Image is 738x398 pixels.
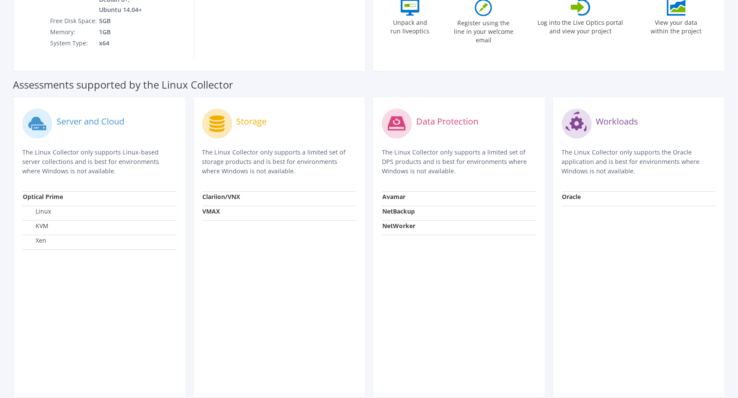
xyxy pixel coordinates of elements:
strong: Avamar [382,193,405,201]
td: x64 [99,38,160,49]
label: Workloads [596,117,639,126]
label: KVM [23,222,48,230]
strong: Oracle [562,193,581,201]
td: Memory: [50,27,99,38]
p: The Linux Collector only supports Linux-based server collections and is best for environments whe... [22,148,177,176]
label: Xen [23,236,46,245]
p: The Linux Collector only supports a limited set of DPS products and is best for environments wher... [382,148,536,176]
label: Register using the line in your welcome email [451,16,516,45]
strong: Clariion/VNX [203,193,240,201]
label: Storage [237,117,267,126]
label: Log into the Live Optics portal and view your project [537,16,624,36]
td: 1GB [99,27,160,38]
strong: NetBackup [382,207,415,215]
p: The Linux Collector only supports a limited set of storage products and is best for environments ... [202,148,357,176]
label: Assessments supported by the Linux Collector [13,80,233,89]
td: System Type: [50,38,99,49]
td: Free Disk Space: [50,15,99,27]
p: The Linux Collector only supports the Oracle application and is best for environments where Windo... [562,148,716,176]
label: View your data within the project [645,16,707,36]
strong: Optical Prime [23,193,63,201]
label: Server and Cloud [57,117,124,126]
label: Unpack and run liveoptics [390,16,430,36]
label: Linux [23,207,51,216]
strong: VMAX [203,207,220,215]
td: 5GB [99,15,160,27]
label: Data Protection [416,117,478,126]
strong: NetWorker [382,222,415,230]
